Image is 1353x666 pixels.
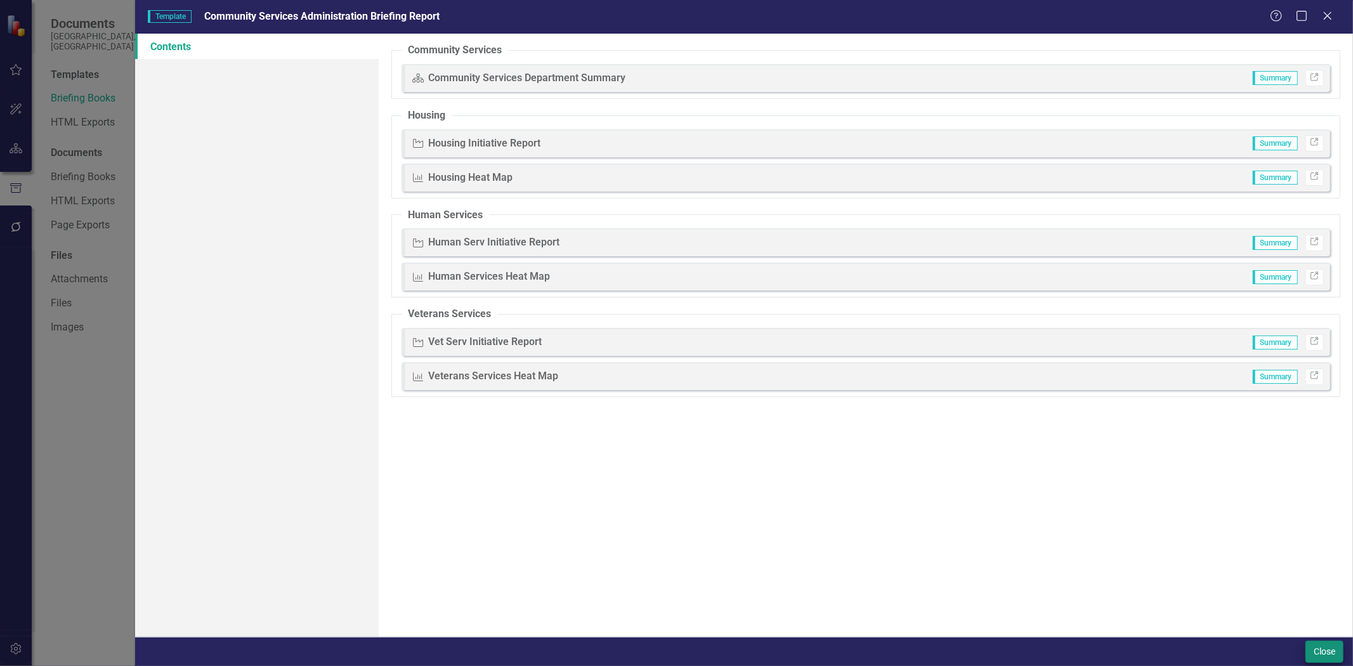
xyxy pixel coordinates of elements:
[135,34,379,59] a: Contents
[428,335,542,349] div: Vet Serv Initiative Report
[1305,641,1343,663] button: Close
[1253,336,1298,349] span: Summary
[1253,236,1298,250] span: Summary
[148,10,192,23] span: Template
[1253,71,1298,85] span: Summary
[428,71,625,86] div: Community Services Department Summary
[1253,270,1298,284] span: Summary
[402,208,489,223] legend: Human Services
[428,136,540,151] div: Housing Initiative Report
[204,10,440,22] span: Community Services Administration Briefing Report
[428,171,513,185] div: Housing Heat Map
[402,108,452,123] legend: Housing
[402,43,508,58] legend: Community Services
[428,270,550,284] div: Human Services Heat Map
[428,369,558,384] div: Veterans Services Heat Map
[428,235,559,250] div: Human Serv Initiative Report
[1253,171,1298,185] span: Summary
[402,307,497,322] legend: Veterans Services
[1253,136,1298,150] span: Summary
[1253,370,1298,384] span: Summary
